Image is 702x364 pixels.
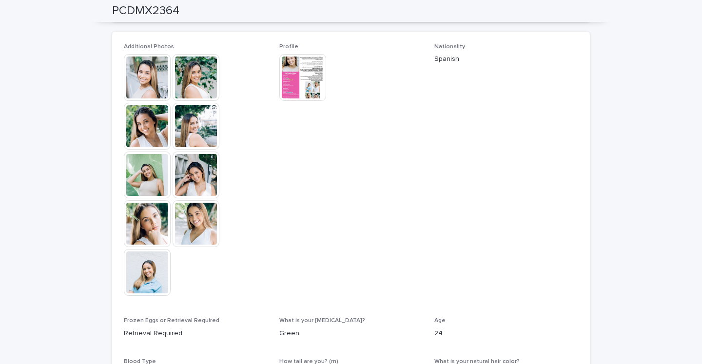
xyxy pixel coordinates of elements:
h2: PCDMX2364 [112,4,179,18]
p: Green [279,328,423,339]
span: Frozen Eggs or Retrieval Required [124,318,219,324]
span: Profile [279,44,298,50]
span: What is your [MEDICAL_DATA]? [279,318,365,324]
p: 24 [434,328,578,339]
span: Additional Photos [124,44,174,50]
p: Spanish [434,54,578,64]
span: Nationality [434,44,465,50]
span: Age [434,318,446,324]
p: Retrieval Required [124,328,268,339]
